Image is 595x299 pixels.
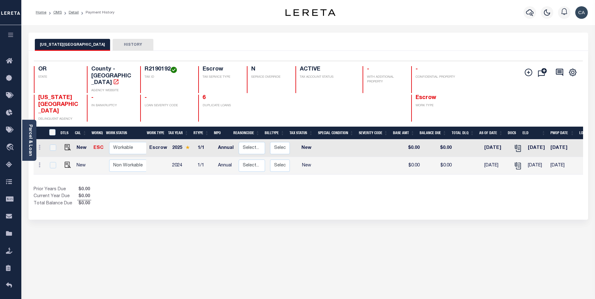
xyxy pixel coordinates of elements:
[145,66,190,73] h4: R2190192
[91,88,133,93] p: AGENCY WEBSITE
[548,139,576,157] td: [DATE]
[45,127,58,139] th: &nbsp;
[525,139,548,157] td: [DATE]
[390,127,417,139] th: Base Amt: activate to sort column ascending
[38,117,80,122] p: DELINQUENT AGENCY
[482,157,510,175] td: [DATE]
[416,103,457,108] p: WORK TYPE
[449,127,477,139] th: Total DLQ: activate to sort column ascending
[203,103,239,108] p: DUPLICATE LOANS
[416,66,418,72] span: -
[203,75,239,80] p: TAX SERVICE TYPE
[145,75,190,80] p: TAX ID
[104,127,146,139] th: Work Status
[74,157,91,175] td: New
[34,186,77,193] td: Prior Years Due
[525,157,548,175] td: [DATE]
[77,193,91,200] span: $0.00
[91,95,93,101] span: -
[417,127,449,139] th: Balance Due: activate to sort column ascending
[72,127,89,139] th: CAL: activate to sort column ascending
[215,157,236,175] td: Annual
[91,66,133,87] h4: County - [GEOGRAPHIC_DATA]
[203,95,206,101] a: 6
[36,11,46,14] a: Home
[422,139,454,157] td: $0.00
[285,9,336,16] img: logo-dark.svg
[367,66,369,72] span: -
[34,200,77,207] td: Total Balance Due
[93,146,104,150] a: ESC
[6,144,16,152] i: travel_explore
[416,95,436,101] span: Escrow
[38,95,78,114] span: [US_STATE][GEOGRAPHIC_DATA]
[170,157,195,175] td: 2024
[170,139,195,157] td: 2025
[287,127,316,139] th: Tax Status: activate to sort column ascending
[396,139,422,157] td: $0.00
[251,75,288,80] p: SERVICE OVERRIDE
[262,127,287,139] th: BillType: activate to sort column ascending
[300,75,355,80] p: TAX ACCOUNT STATUS
[38,75,80,80] p: STATE
[35,39,110,51] button: [US_STATE][GEOGRAPHIC_DATA]
[211,127,231,139] th: MPO
[77,186,91,193] span: $0.00
[34,127,45,139] th: &nbsp;&nbsp;&nbsp;&nbsp;&nbsp;&nbsp;&nbsp;&nbsp;&nbsp;&nbsp;
[58,127,72,139] th: DTLS
[548,127,577,139] th: PWOP Date: activate to sort column ascending
[145,95,147,101] span: -
[34,193,77,200] td: Current Year Due
[89,127,104,139] th: WorkQ
[292,139,321,157] td: New
[185,145,190,149] img: Star.svg
[396,157,422,175] td: $0.00
[215,139,236,157] td: Annual
[195,157,215,175] td: 1/1
[191,127,211,139] th: RType: activate to sort column ascending
[520,127,548,139] th: ELD: activate to sort column ascending
[251,66,288,73] h4: N
[195,139,215,157] td: 1/1
[477,127,506,139] th: As of Date: activate to sort column ascending
[53,11,62,14] a: OMS
[69,11,79,14] a: Detail
[316,127,356,139] th: Special Condition: activate to sort column ascending
[505,127,520,139] th: Docs
[113,39,153,51] button: HISTORY
[79,10,114,15] li: Payment History
[144,127,166,139] th: Work Type
[577,127,592,139] th: LD: activate to sort column ascending
[575,6,588,19] img: svg+xml;base64,PHN2ZyB4bWxucz0iaHR0cDovL3d3dy53My5vcmcvMjAwMC9zdmciIHBvaW50ZXItZXZlbnRzPSJub25lIi...
[367,75,404,84] p: WITH ADDITIONAL PROPERTY
[203,66,239,73] h4: Escrow
[416,75,457,80] p: CONFIDENTIAL PROPERTY
[91,103,133,108] p: IN BANKRUPTCY
[292,157,321,175] td: New
[74,139,91,157] td: New
[548,157,576,175] td: [DATE]
[77,200,91,207] span: $0.00
[482,139,510,157] td: [DATE]
[38,66,80,73] h4: OR
[231,127,262,139] th: ReasonCode: activate to sort column ascending
[145,103,190,108] p: LOAN SEVERITY CODE
[28,124,32,156] a: Parcel & Loan
[356,127,390,139] th: Severity Code: activate to sort column ascending
[300,66,355,73] h4: ACTIVE
[147,139,170,157] td: Escrow
[166,127,191,139] th: Tax Year: activate to sort column ascending
[422,157,454,175] td: $0.00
